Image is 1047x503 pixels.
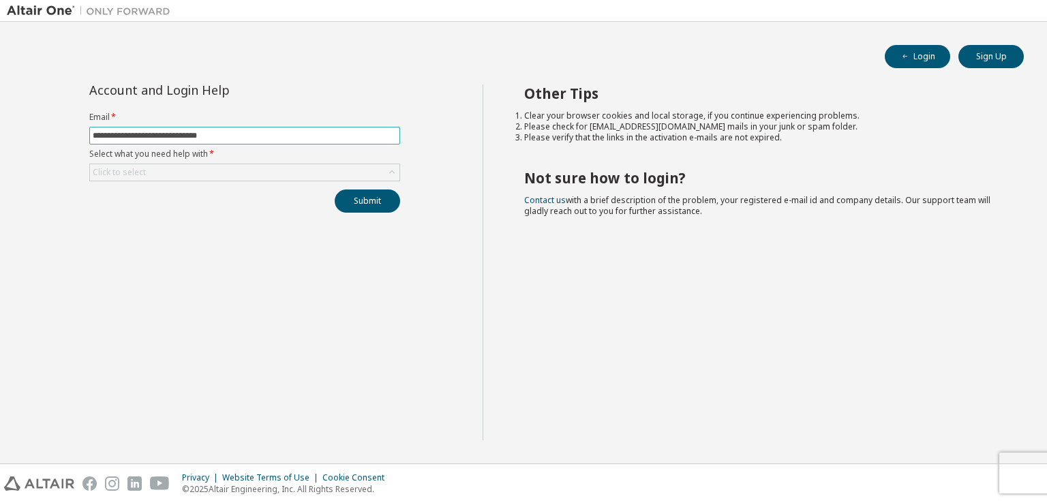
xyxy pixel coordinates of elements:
[93,167,146,178] div: Click to select
[524,110,1000,121] li: Clear your browser cookies and local storage, if you continue experiencing problems.
[524,194,566,206] a: Contact us
[222,472,322,483] div: Website Terms of Use
[524,121,1000,132] li: Please check for [EMAIL_ADDRESS][DOMAIN_NAME] mails in your junk or spam folder.
[105,476,119,491] img: instagram.svg
[335,189,400,213] button: Submit
[89,85,338,95] div: Account and Login Help
[4,476,74,491] img: altair_logo.svg
[958,45,1024,68] button: Sign Up
[322,472,393,483] div: Cookie Consent
[127,476,142,491] img: linkedin.svg
[524,132,1000,143] li: Please verify that the links in the activation e-mails are not expired.
[524,194,990,217] span: with a brief description of the problem, your registered e-mail id and company details. Our suppo...
[182,483,393,495] p: © 2025 Altair Engineering, Inc. All Rights Reserved.
[82,476,97,491] img: facebook.svg
[89,112,400,123] label: Email
[150,476,170,491] img: youtube.svg
[524,85,1000,102] h2: Other Tips
[90,164,399,181] div: Click to select
[89,149,400,159] label: Select what you need help with
[182,472,222,483] div: Privacy
[885,45,950,68] button: Login
[7,4,177,18] img: Altair One
[524,169,1000,187] h2: Not sure how to login?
